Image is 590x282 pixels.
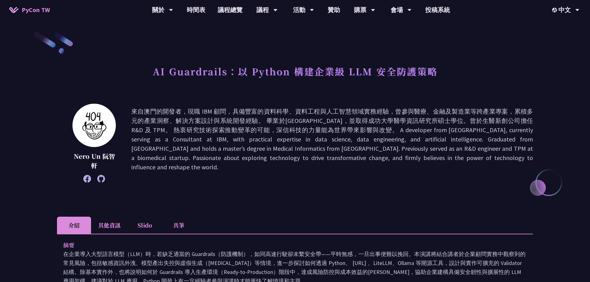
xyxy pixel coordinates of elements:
[3,2,56,18] a: PyCon TW
[22,5,50,15] span: PyCon TW
[57,217,91,234] li: 介紹
[91,217,128,234] li: 其他資訊
[153,62,438,80] h1: AI Guardrails：以 Python 構建企業級 LLM 安全防護策略
[72,104,116,147] img: Nero Un 阮智軒
[63,241,514,249] p: 摘要
[131,107,533,180] p: 來自澳門的開發者，現職 IBM 顧問，具備豐富的資料科學、資料工程與人工智慧領域實務經驗，曾參與醫療、金融及製造業等跨產業專案，累積多元的產業洞察、解決方案設計與系統開發經驗。 畢業於[GEOG...
[162,217,196,234] li: 共筆
[128,217,162,234] li: Slido
[9,7,19,13] img: Home icon of PyCon TW 2025
[552,8,558,12] img: Locale Icon
[72,152,116,170] p: Nero Un 阮智軒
